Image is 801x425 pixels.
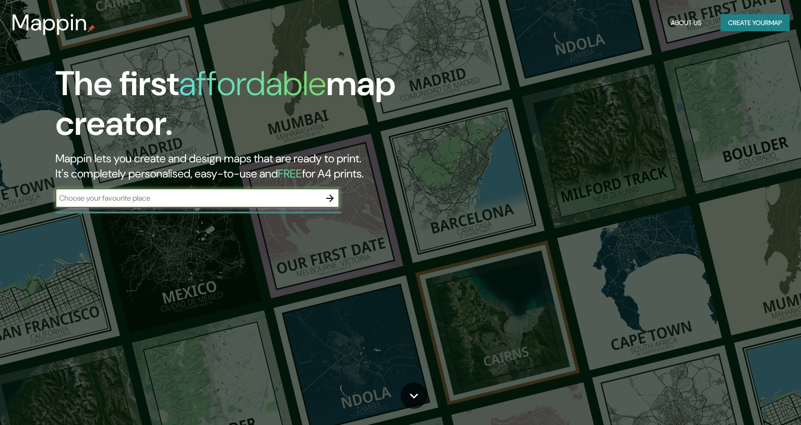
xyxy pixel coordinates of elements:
h5: FREE [278,166,302,181]
h3: Mappin [11,9,88,36]
button: Create yourmap [721,14,790,32]
button: About Us [667,14,705,32]
h1: affordable [179,62,326,106]
h2: Mappin lets you create and design maps that are ready to print. It's completely personalised, eas... [55,151,456,181]
h1: The first map creator. [55,64,456,151]
img: mappin-pin [88,25,95,32]
input: Choose your favourite place [55,193,320,204]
